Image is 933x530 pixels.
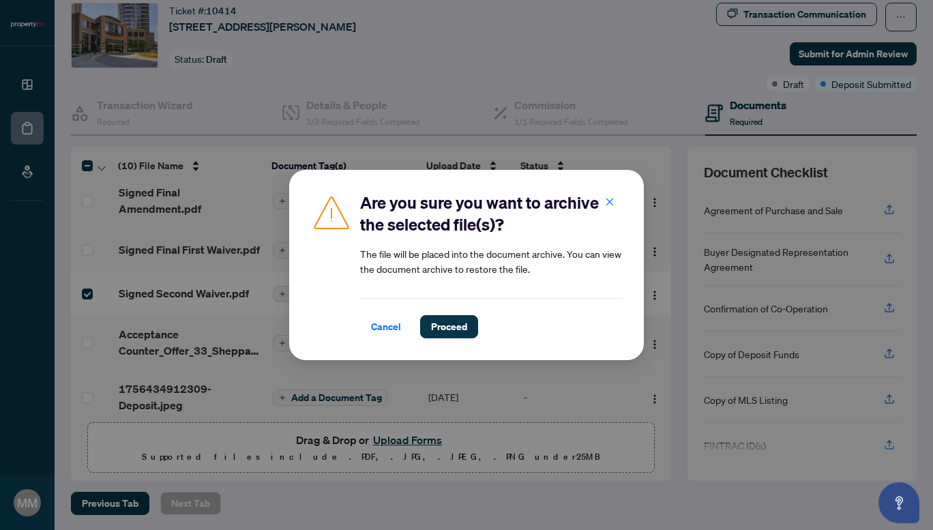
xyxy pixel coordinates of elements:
[431,316,467,338] span: Proceed
[360,315,412,338] button: Cancel
[360,246,622,276] article: The file will be placed into the document archive. You can view the document archive to restore t...
[311,192,352,233] img: Caution Icon
[420,315,478,338] button: Proceed
[605,197,614,207] span: close
[878,482,919,523] button: Open asap
[371,316,401,338] span: Cancel
[360,192,622,235] h2: Are you sure you want to archive the selected file(s)?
